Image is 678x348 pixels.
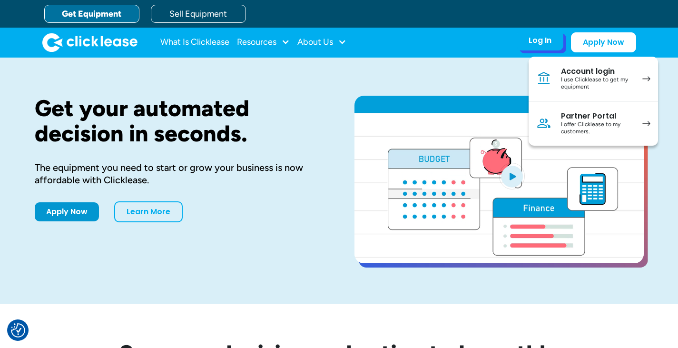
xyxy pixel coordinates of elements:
img: Revisit consent button [11,323,25,338]
div: About Us [297,33,346,52]
a: Get Equipment [44,5,139,23]
a: Learn More [114,201,183,222]
a: Sell Equipment [151,5,246,23]
button: Consent Preferences [11,323,25,338]
img: Person icon [536,116,551,131]
a: Apply Now [35,202,99,221]
div: Log In [529,36,551,45]
div: I offer Clicklease to my customers. [561,121,633,136]
div: Partner Portal [561,111,633,121]
h1: Get your automated decision in seconds. [35,96,324,146]
img: Bank icon [536,71,551,86]
div: Account login [561,67,633,76]
a: Apply Now [571,32,636,52]
nav: Log In [529,57,658,146]
a: What Is Clicklease [160,33,229,52]
div: Resources [237,33,290,52]
img: arrow [642,76,650,81]
img: Clicklease logo [42,33,138,52]
img: arrow [642,121,650,126]
a: home [42,33,138,52]
div: I use Clicklease to get my equipment [561,76,633,91]
a: Account loginI use Clicklease to get my equipment [529,57,658,101]
img: Blue play button logo on a light blue circular background [499,163,525,189]
div: The equipment you need to start or grow your business is now affordable with Clicklease. [35,161,324,186]
a: Partner PortalI offer Clicklease to my customers. [529,101,658,146]
a: open lightbox [354,96,644,263]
